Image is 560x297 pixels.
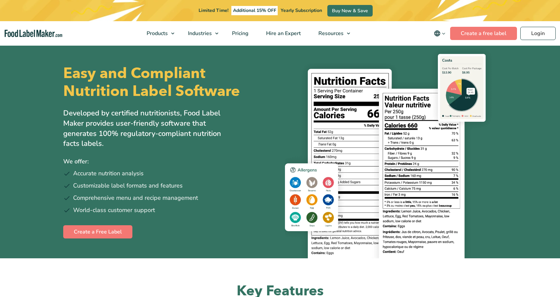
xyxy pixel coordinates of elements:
[231,6,278,15] span: Additional 15% OFF
[73,169,144,178] span: Accurate nutrition analysis
[63,108,235,149] p: Developed by certified nutritionists, Food Label Maker provides user-friendly software that gener...
[257,21,308,46] a: Hire an Expert
[316,30,344,37] span: Resources
[145,30,168,37] span: Products
[264,30,302,37] span: Hire an Expert
[73,206,155,215] span: World-class customer support
[281,7,322,14] span: Yearly Subscription
[327,5,373,17] a: Buy Now & Save
[310,21,353,46] a: Resources
[63,157,275,166] p: We offer:
[63,225,132,238] a: Create a Free Label
[520,27,556,40] a: Login
[199,7,228,14] span: Limited Time!
[63,64,274,100] h1: Easy and Compliant Nutrition Label Software
[230,30,249,37] span: Pricing
[223,21,256,46] a: Pricing
[73,181,183,190] span: Customizable label formats and features
[450,27,517,40] a: Create a free label
[186,30,212,37] span: Industries
[73,193,198,202] span: Comprehensive menu and recipe management
[179,21,222,46] a: Industries
[138,21,178,46] a: Products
